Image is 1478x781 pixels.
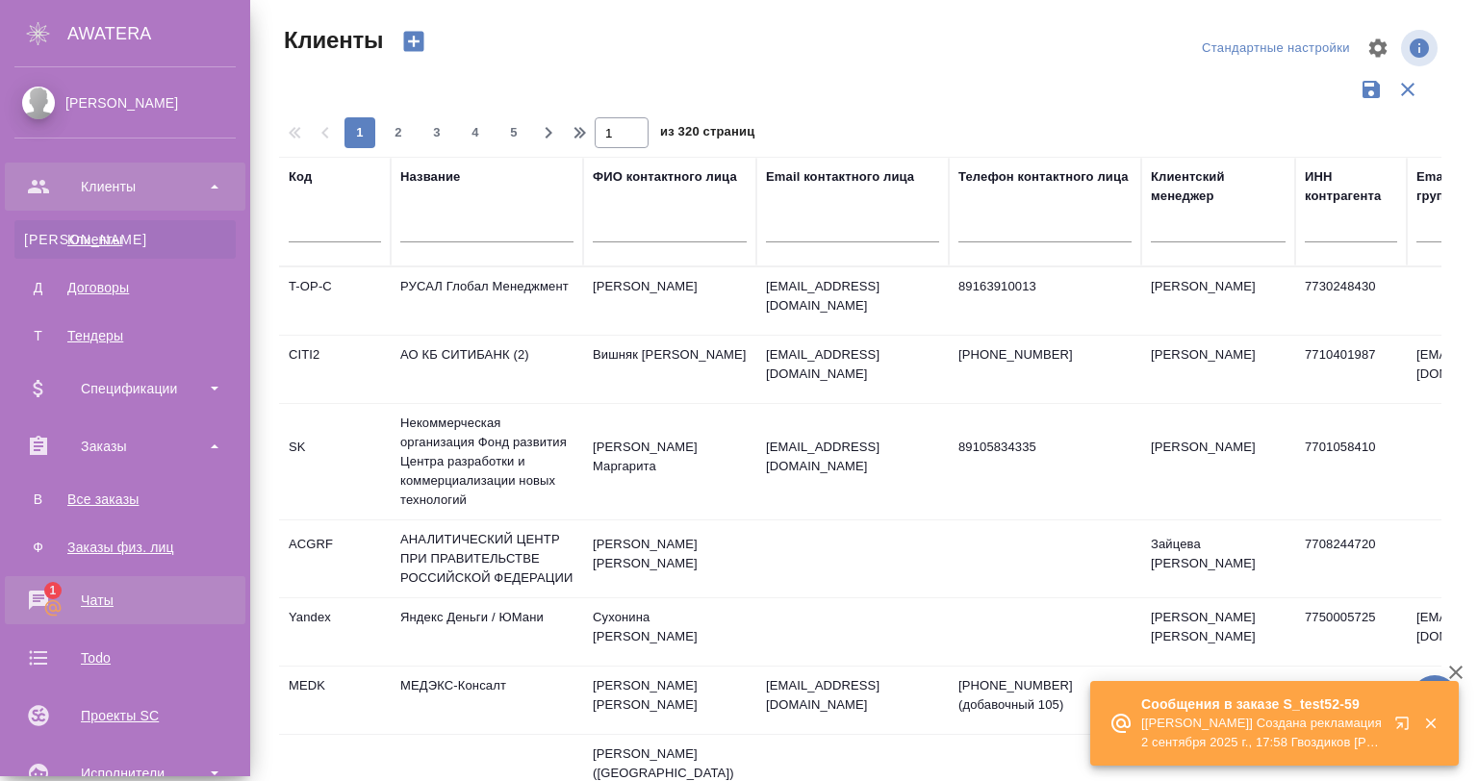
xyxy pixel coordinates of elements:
div: Тендеры [24,326,226,345]
div: Спецификации [14,374,236,403]
span: 3 [421,123,452,142]
span: Настроить таблицу [1355,25,1401,71]
td: РУСАЛ Глобал Менеджмент [391,267,583,335]
p: [EMAIL_ADDRESS][DOMAIN_NAME] [766,277,939,315]
div: Код [289,167,312,187]
a: Todo [5,634,245,682]
div: Клиентский менеджер [1151,167,1286,206]
td: Зайцева [PERSON_NAME] [1141,525,1295,592]
td: Яндекс Деньги / ЮМани [391,598,583,666]
span: Посмотреть информацию [1401,30,1441,66]
a: [PERSON_NAME]Клиенты [14,220,236,259]
p: [PHONE_NUMBER] (добавочный 105) [958,676,1132,715]
div: Договоры [24,278,226,297]
div: ИНН контрагента [1305,167,1397,206]
p: 89163910013 [958,277,1132,296]
button: Создать [391,25,437,58]
td: [PERSON_NAME] [PERSON_NAME] [1141,667,1295,734]
td: [PERSON_NAME] [PERSON_NAME] [583,525,756,592]
button: Сохранить фильтры [1353,71,1389,108]
td: SK [279,428,391,495]
td: [PERSON_NAME] [PERSON_NAME] [1141,598,1295,666]
div: [PERSON_NAME] [14,92,236,113]
td: 7723529656 [1295,667,1407,734]
div: Заказы физ. лиц [24,538,226,557]
td: Некоммерческая организация Фонд развития Центра разработки и коммерциализации новых технологий [391,404,583,519]
a: ВВсе заказы [14,480,236,518]
p: [[PERSON_NAME]] Создана рекламация 2 сентября 2025 г., 17:58 Гвоздиков [PERSON_NAME] [1141,714,1382,752]
p: [EMAIL_ADDRESS][DOMAIN_NAME] [766,345,939,384]
div: Все заказы [24,490,226,509]
a: ТТендеры [14,316,236,355]
td: АНАЛИТИЧЕСКИЙ ЦЕНТР ПРИ ПРАВИТЕЛЬСТВЕ РОССИЙСКОЙ ФЕДЕРАЦИИ [391,520,583,597]
td: Вишняк [PERSON_NAME] [583,336,756,403]
div: AWATERA [67,14,250,53]
p: 89105834335 [958,438,1132,457]
button: 5 [498,117,529,148]
button: 3 [421,117,452,148]
span: 1 [38,581,67,600]
div: Чаты [14,586,236,615]
td: АО КБ СИТИБАНК (2) [391,336,583,403]
div: Название [400,167,460,187]
td: Сухонина [PERSON_NAME] [583,598,756,666]
td: [PERSON_NAME] [583,267,756,335]
button: Закрыть [1411,715,1450,732]
div: Заказы [14,432,236,461]
button: Открыть в новой вкладке [1383,704,1429,750]
div: Email контактного лица [766,167,914,187]
a: Проекты SC [5,692,245,740]
td: [PERSON_NAME] Маргарита [583,428,756,495]
td: [PERSON_NAME] [1141,336,1295,403]
button: 🙏 [1411,675,1459,723]
div: Клиенты [14,172,236,201]
button: Сбросить фильтры [1389,71,1426,108]
button: 4 [460,117,491,148]
p: Сообщения в заказе S_test52-59 [1141,694,1382,714]
p: [EMAIL_ADDRESS][DOMAIN_NAME] [766,438,939,476]
td: [PERSON_NAME] [1141,267,1295,335]
td: [PERSON_NAME] [1141,428,1295,495]
td: 7708244720 [1295,525,1407,592]
div: Телефон контактного лица [958,167,1129,187]
span: Клиенты [279,25,383,56]
td: 7710401987 [1295,336,1407,403]
div: ФИО контактного лица [593,167,737,187]
td: ACGRF [279,525,391,592]
a: ФЗаказы физ. лиц [14,528,236,567]
span: из 320 страниц [660,120,754,148]
a: ДДоговоры [14,268,236,307]
p: [PHONE_NUMBER] [958,345,1132,365]
td: Yandex [279,598,391,666]
div: Проекты SC [14,701,236,730]
div: Todo [14,643,236,672]
td: [PERSON_NAME] [PERSON_NAME] [583,667,756,734]
td: 7701058410 [1295,428,1407,495]
div: split button [1197,34,1355,63]
a: 1Чаты [5,576,245,624]
div: Клиенты [24,230,226,249]
span: 2 [383,123,414,142]
td: CITI2 [279,336,391,403]
td: 7730248430 [1295,267,1407,335]
button: 2 [383,117,414,148]
span: 4 [460,123,491,142]
td: T-OP-C [279,267,391,335]
td: МЕДЭКС-Консалт [391,667,583,734]
td: MEDK [279,667,391,734]
td: 7750005725 [1295,598,1407,666]
span: 5 [498,123,529,142]
p: [EMAIL_ADDRESS][DOMAIN_NAME] [766,676,939,715]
